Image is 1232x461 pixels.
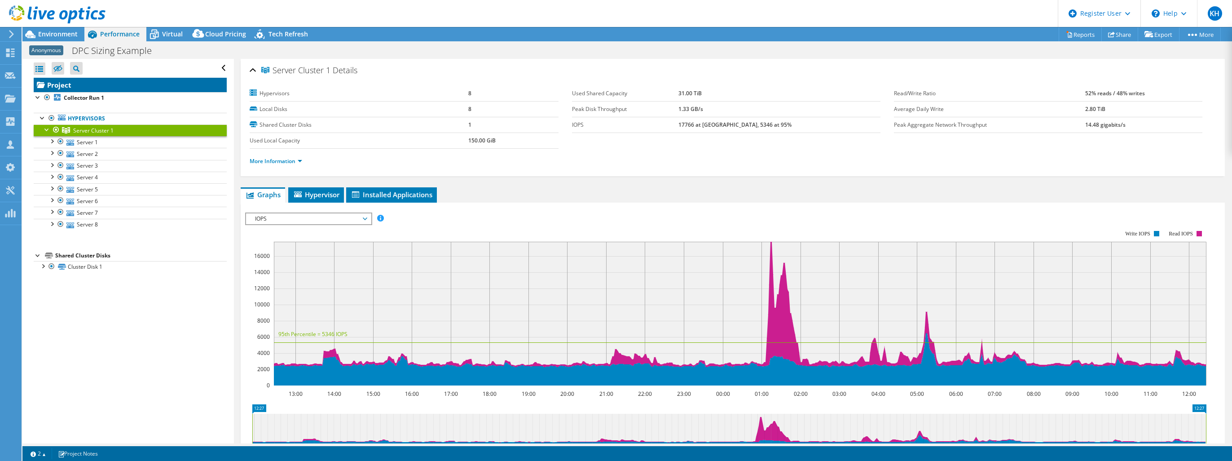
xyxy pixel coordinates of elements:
text: 01:00 [755,390,769,398]
span: Server Cluster 1 [73,127,114,134]
b: 17766 at [GEOGRAPHIC_DATA], 5346 at 95% [678,121,792,129]
text: 15:00 [366,390,380,398]
span: Environment [38,30,78,38]
a: Server 1 [34,136,227,148]
b: Collector Run 1 [64,94,104,102]
h1: DPC Sizing Example [68,46,166,56]
text: 8000 [257,317,270,324]
text: 95th Percentile = 5346 IOPS [278,330,348,338]
text: 12:00 [1182,390,1196,398]
text: 20:00 [560,390,574,398]
a: More [1179,27,1221,41]
span: Hypervisor [293,190,339,199]
a: Server 2 [34,148,227,160]
text: 19:00 [522,390,536,398]
a: Server 3 [34,160,227,172]
text: 21:00 [599,390,613,398]
a: Server 8 [34,219,227,230]
text: 06:00 [949,390,963,398]
label: Read/Write Ratio [894,89,1085,98]
text: 04:00 [871,390,885,398]
a: Hypervisors [34,113,227,124]
span: Anonymous [29,45,63,55]
span: Graphs [245,190,281,199]
text: 6000 [257,333,270,341]
text: 16000 [254,252,270,260]
text: 4000 [257,349,270,357]
span: Details [333,65,357,75]
label: IOPS [572,120,678,129]
text: 18:00 [483,390,497,398]
text: 16:00 [405,390,419,398]
span: Server Cluster 1 [261,66,330,75]
text: 10:00 [1104,390,1118,398]
a: Export [1138,27,1179,41]
a: Share [1101,27,1138,41]
text: 23:00 [677,390,691,398]
text: 2000 [257,365,270,373]
a: Server Cluster 1 [34,124,227,136]
span: Virtual [162,30,183,38]
text: Read IOPS [1169,230,1193,237]
text: 11:00 [1144,390,1157,398]
text: 00:00 [716,390,730,398]
text: 13:00 [289,390,303,398]
b: 52% reads / 48% writes [1085,89,1145,97]
a: Reports [1059,27,1102,41]
div: Shared Cluster Disks [55,250,227,261]
a: Project Notes [52,448,104,459]
text: 14:00 [327,390,341,398]
b: 150.00 GiB [468,137,496,144]
b: 2.80 TiB [1085,105,1105,113]
text: 03:00 [832,390,846,398]
b: 1.33 GB/s [678,105,703,113]
label: Local Disks [250,105,468,114]
text: 07:00 [988,390,1002,398]
b: 8 [468,105,471,113]
a: Server 5 [34,183,227,195]
text: 08:00 [1027,390,1041,398]
label: Shared Cluster Disks [250,120,468,129]
text: 02:00 [794,390,808,398]
span: Cloud Pricing [205,30,246,38]
a: Project [34,78,227,92]
label: Used Shared Capacity [572,89,678,98]
text: 10000 [254,301,270,308]
text: 05:00 [910,390,924,398]
label: Peak Aggregate Network Throughput [894,120,1085,129]
label: Hypervisors [250,89,468,98]
text: Write IOPS [1126,230,1151,237]
text: 22:00 [638,390,652,398]
span: KH [1208,6,1222,21]
text: 09:00 [1065,390,1079,398]
text: 14000 [254,268,270,276]
svg: \n [1152,9,1160,18]
b: 31.00 TiB [678,89,702,97]
b: 1 [468,121,471,129]
span: Installed Applications [351,190,432,199]
label: Average Daily Write [894,105,1085,114]
a: Cluster Disk 1 [34,261,227,273]
a: 2 [24,448,52,459]
a: Collector Run 1 [34,92,227,104]
b: 14.48 gigabits/s [1085,121,1126,129]
a: Server 7 [34,207,227,218]
label: Used Local Capacity [250,136,468,145]
text: 12000 [254,284,270,292]
text: 0 [267,381,270,389]
a: Server 6 [34,195,227,207]
label: Peak Disk Throughput [572,105,678,114]
a: More Information [250,157,302,165]
span: Performance [100,30,140,38]
b: 8 [468,89,471,97]
span: Tech Refresh [268,30,308,38]
a: Server 4 [34,172,227,183]
span: IOPS [251,213,366,224]
text: 17:00 [444,390,458,398]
